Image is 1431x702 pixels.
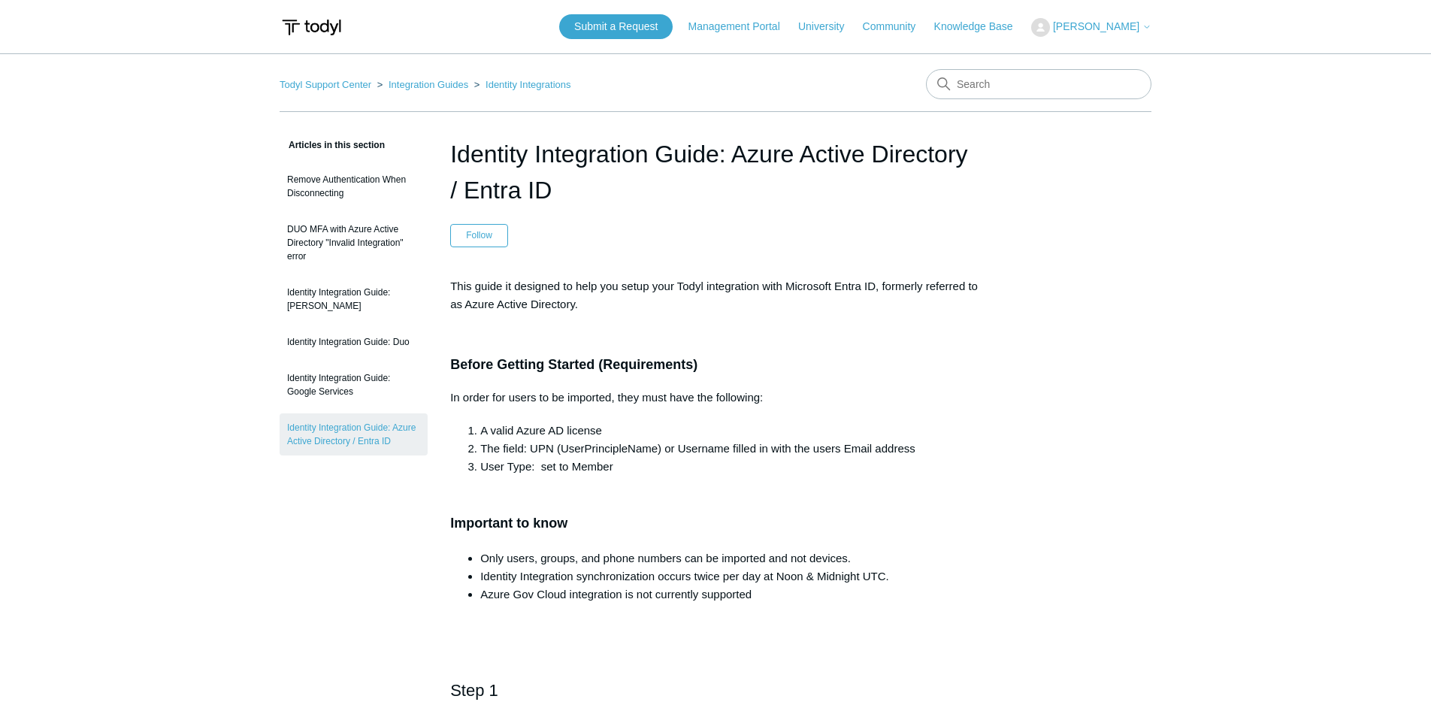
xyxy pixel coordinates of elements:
[1031,18,1151,37] button: [PERSON_NAME]
[280,79,371,90] a: Todyl Support Center
[280,79,374,90] li: Todyl Support Center
[450,136,981,208] h1: Identity Integration Guide: Azure Active Directory / Entra ID
[480,549,981,567] li: Only users, groups, and phone numbers can be imported and not devices.
[280,165,428,207] a: Remove Authentication When Disconnecting
[1053,20,1139,32] span: [PERSON_NAME]
[450,354,981,376] h3: Before Getting Started (Requirements)
[798,19,859,35] a: University
[280,14,343,41] img: Todyl Support Center Help Center home page
[280,328,428,356] a: Identity Integration Guide: Duo
[450,224,508,247] button: Follow Article
[280,413,428,455] a: Identity Integration Guide: Azure Active Directory / Entra ID
[280,140,385,150] span: Articles in this section
[389,79,468,90] a: Integration Guides
[863,19,931,35] a: Community
[559,14,673,39] a: Submit a Request
[480,440,981,458] li: The field: UPN (UserPrincipleName) or Username filled in with the users Email address
[480,422,981,440] li: A valid Azure AD license
[688,19,795,35] a: Management Portal
[280,215,428,271] a: DUO MFA with Azure Active Directory "Invalid Integration" error
[480,458,981,476] li: User Type: set to Member
[450,277,981,313] p: This guide it designed to help you setup your Todyl integration with Microsoft Entra ID, formerly...
[486,79,570,90] a: Identity Integrations
[280,278,428,320] a: Identity Integration Guide: [PERSON_NAME]
[934,19,1028,35] a: Knowledge Base
[480,586,981,604] li: Azure Gov Cloud integration is not currently supported
[926,69,1151,99] input: Search
[450,491,981,534] h3: Important to know
[374,79,471,90] li: Integration Guides
[280,364,428,406] a: Identity Integration Guide: Google Services
[450,389,981,407] p: In order for users to be imported, they must have the following:
[480,567,981,586] li: Identity Integration synchronization occurs twice per day at Noon & Midnight UTC.
[471,79,571,90] li: Identity Integrations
